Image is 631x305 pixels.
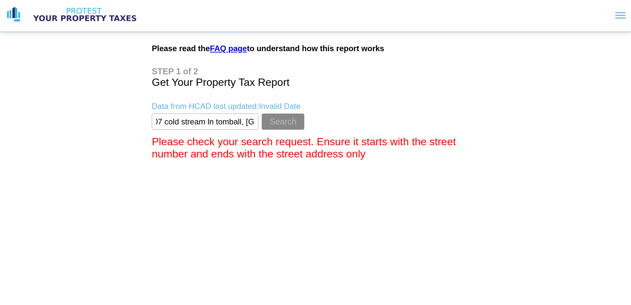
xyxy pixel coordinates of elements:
p: Data from HCAD last updated: Invalid Date [152,102,479,111]
img: logo text [27,6,143,23]
img: logo [5,6,22,23]
button: Search [262,114,304,130]
a: logo logo text [5,6,143,23]
h2: Please read the to understand how this report works [152,44,479,53]
a: FAQ page [210,44,247,53]
div: Please check your search request. Ensure it starts with the street number and ends with the stree... [152,136,479,160]
h1: Get Your Property Tax Report [152,67,479,88]
input: Enter Property Address [152,114,258,130]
